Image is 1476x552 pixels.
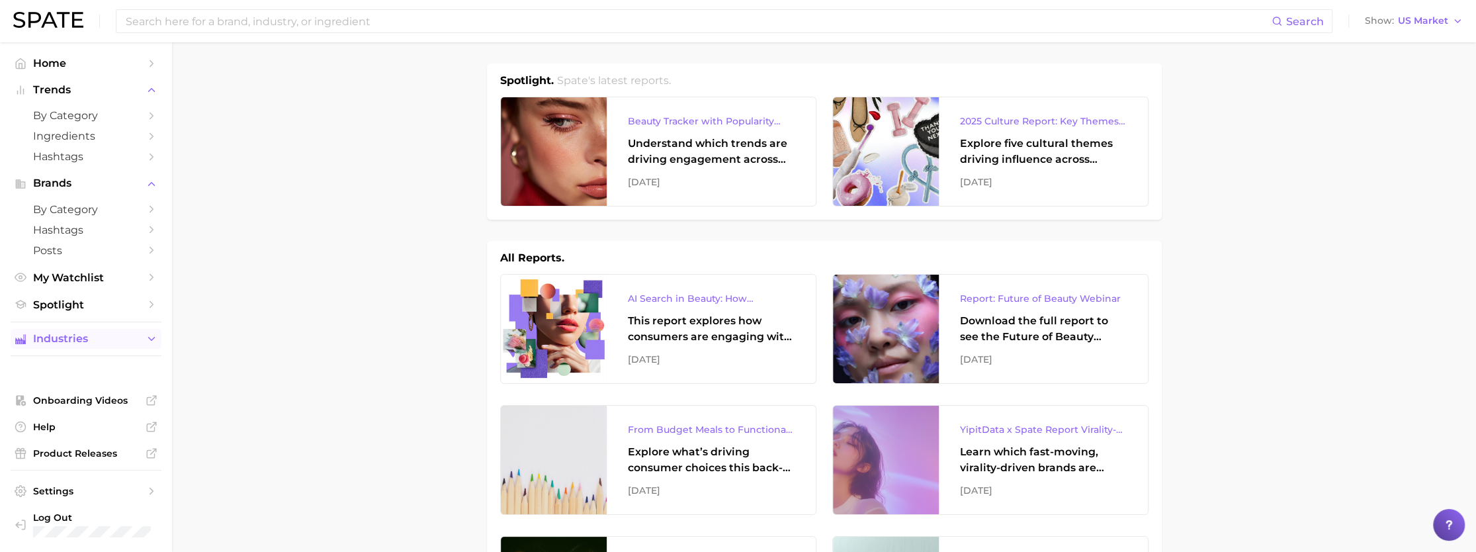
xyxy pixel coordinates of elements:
div: Beauty Tracker with Popularity Index [628,113,795,129]
span: Show [1365,17,1394,24]
a: AI Search in Beauty: How Consumers Are Using ChatGPT vs. Google SearchThis report explores how co... [500,274,816,384]
a: Beauty Tracker with Popularity IndexUnderstand which trends are driving engagement across platfor... [500,97,816,207]
input: Search here for a brand, industry, or ingredient [124,10,1272,32]
a: by Category [11,199,161,220]
span: Search [1286,15,1324,28]
span: Industries [33,333,139,345]
div: From Budget Meals to Functional Snacks: Food & Beverage Trends Shaping Consumer Behavior This Sch... [628,422,795,437]
div: [DATE] [960,174,1127,190]
div: Explore five cultural themes driving influence across beauty, food, and pop culture. [960,136,1127,167]
h1: All Reports. [500,250,564,266]
div: 2025 Culture Report: Key Themes That Are Shaping Consumer Demand [960,113,1127,129]
div: [DATE] [960,483,1127,498]
a: Hashtags [11,220,161,240]
div: Learn which fast-moving, virality-driven brands are leading the pack, the risks of viral growth, ... [960,444,1127,476]
a: From Budget Meals to Functional Snacks: Food & Beverage Trends Shaping Consumer Behavior This Sch... [500,405,816,515]
span: US Market [1398,17,1448,24]
span: My Watchlist [33,271,139,284]
div: Report: Future of Beauty Webinar [960,291,1127,306]
a: Ingredients [11,126,161,146]
a: YipitData x Spate Report Virality-Driven Brands Are Taking a Slice of the Beauty PieLearn which f... [832,405,1149,515]
span: Onboarding Videos [33,394,139,406]
div: [DATE] [628,351,795,367]
span: Help [33,421,139,433]
a: Report: Future of Beauty WebinarDownload the full report to see the Future of Beauty trends we un... [832,274,1149,384]
a: Hashtags [11,146,161,167]
div: Download the full report to see the Future of Beauty trends we unpacked during the webinar. [960,313,1127,345]
div: YipitData x Spate Report Virality-Driven Brands Are Taking a Slice of the Beauty Pie [960,422,1127,437]
a: Spotlight [11,295,161,315]
a: Product Releases [11,443,161,463]
div: AI Search in Beauty: How Consumers Are Using ChatGPT vs. Google Search [628,291,795,306]
button: Trends [11,80,161,100]
span: Brands [33,177,139,189]
button: Industries [11,329,161,349]
div: [DATE] [628,174,795,190]
a: by Category [11,105,161,126]
span: Hashtags [33,150,139,163]
span: Home [33,57,139,69]
span: by Category [33,203,139,216]
a: Log out. Currently logged in with e-mail namit.joshi@brenntag.com. [11,508,161,541]
button: Brands [11,173,161,193]
img: SPATE [13,12,83,28]
div: [DATE] [960,351,1127,367]
span: Settings [33,485,139,497]
span: Spotlight [33,299,139,311]
span: Ingredients [33,130,139,142]
h2: Spate's latest reports. [557,73,671,89]
span: by Category [33,109,139,122]
span: Trends [33,84,139,96]
a: Help [11,417,161,437]
a: Settings [11,481,161,501]
span: Log Out [33,512,160,524]
div: Understand which trends are driving engagement across platforms in the skin, hair, makeup, and fr... [628,136,795,167]
a: Home [11,53,161,73]
span: Hashtags [33,224,139,236]
a: Onboarding Videos [11,391,161,410]
h1: Spotlight. [500,73,554,89]
div: [DATE] [628,483,795,498]
button: ShowUS Market [1362,13,1466,30]
a: 2025 Culture Report: Key Themes That Are Shaping Consumer DemandExplore five cultural themes driv... [832,97,1149,207]
a: My Watchlist [11,267,161,288]
a: Posts [11,240,161,261]
span: Posts [33,244,139,257]
div: Explore what’s driving consumer choices this back-to-school season From budget-friendly meals to ... [628,444,795,476]
span: Product Releases [33,447,139,459]
div: This report explores how consumers are engaging with AI-powered search tools — and what it means ... [628,313,795,345]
